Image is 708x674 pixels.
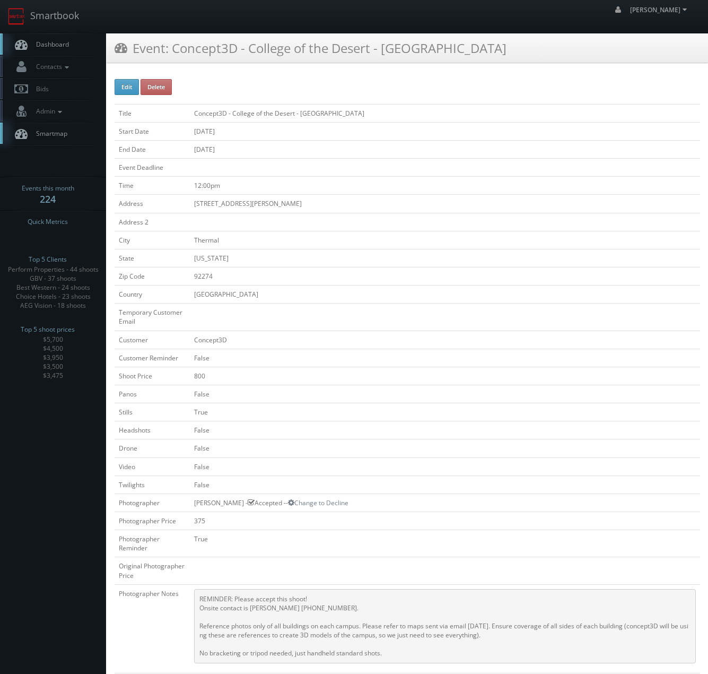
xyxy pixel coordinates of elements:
span: Top 5 Clients [29,254,67,265]
td: False [190,476,700,494]
span: Events this month [22,183,74,194]
td: Time [115,177,190,195]
td: 375 [190,512,700,530]
td: [DATE] [190,122,700,140]
td: Photographer Notes [115,584,190,673]
td: Address [115,195,190,213]
button: Edit [115,79,139,95]
td: Address 2 [115,213,190,231]
td: [US_STATE] [190,249,700,267]
span: Smartmap [31,129,67,138]
td: Title [115,104,190,122]
td: Drone [115,439,190,457]
td: Concept3D - College of the Desert - [GEOGRAPHIC_DATA] [190,104,700,122]
img: smartbook-logo.png [8,8,25,25]
span: Dashboard [31,40,69,49]
td: False [190,439,700,457]
span: Contacts [31,62,72,71]
span: Quick Metrics [28,217,68,227]
td: False [190,457,700,476]
td: Temporary Customer Email [115,304,190,331]
td: 92274 [190,267,700,285]
span: Top 5 shoot prices [21,324,75,335]
td: Country [115,286,190,304]
td: True [190,530,700,557]
td: Thermal [190,231,700,249]
strong: 224 [40,193,56,205]
a: Change to Decline [288,498,348,507]
td: City [115,231,190,249]
button: Delete [141,79,172,95]
td: 12:00pm [190,177,700,195]
td: Headshots [115,421,190,439]
td: Photographer Price [115,512,190,530]
td: Concept3D [190,331,700,349]
td: Customer Reminder [115,349,190,367]
td: Stills [115,403,190,421]
td: Photographer Reminder [115,530,190,557]
td: Video [115,457,190,476]
td: Panos [115,385,190,403]
td: Event Deadline [115,159,190,177]
td: Shoot Price [115,367,190,385]
pre: REMINDER: Please accept this shoot! Onsite contact is [PERSON_NAME] [PHONE_NUMBER]. Reference pho... [194,589,696,663]
td: Start Date [115,122,190,140]
span: [PERSON_NAME] [630,5,690,14]
td: True [190,403,700,421]
td: [GEOGRAPHIC_DATA] [190,286,700,304]
td: Original Photographer Price [115,557,190,584]
td: Photographer [115,494,190,512]
td: [STREET_ADDRESS][PERSON_NAME] [190,195,700,213]
td: 800 [190,367,700,385]
td: [DATE] [190,140,700,158]
td: [PERSON_NAME] - Accepted -- [190,494,700,512]
span: Bids [31,84,49,93]
span: Admin [31,107,65,116]
td: State [115,249,190,267]
td: Zip Code [115,267,190,285]
td: False [190,421,700,439]
td: False [190,385,700,403]
td: Twilights [115,476,190,494]
h3: Event: Concept3D - College of the Desert - [GEOGRAPHIC_DATA] [115,39,506,57]
td: End Date [115,140,190,158]
td: Customer [115,331,190,349]
td: False [190,349,700,367]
